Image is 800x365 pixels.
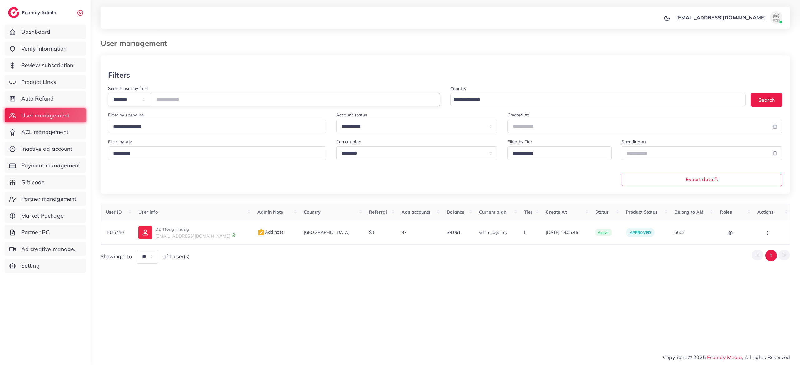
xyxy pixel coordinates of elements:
[447,229,461,235] span: $8,061
[232,233,236,237] img: 9CAL8B2pu8EFxCJHYAAAAldEVYdGRhdGU6Y3JlYXRlADIwMjItMTItMDlUMDQ6NTg6MzkrMDA6MDBXSlgLAAAAJXRFWHRkYXR...
[524,209,533,215] span: Tier
[106,209,122,215] span: User ID
[155,233,230,239] span: [EMAIL_ADDRESS][DOMAIN_NAME]
[507,112,529,118] label: Created At
[304,229,350,235] span: [GEOGRAPHIC_DATA]
[101,39,172,48] h3: User management
[402,209,430,215] span: Ads accounts
[622,139,647,145] label: Spending At
[21,245,81,253] span: Ad creative management
[447,209,464,215] span: Balance
[479,209,506,215] span: Current plan
[5,75,86,89] a: Product Links
[524,229,527,235] span: II
[21,128,68,136] span: ACL management
[108,146,326,160] div: Search for option
[450,93,746,106] div: Search for option
[21,45,67,53] span: Verify information
[21,178,45,186] span: Gift code
[757,209,773,215] span: Actions
[369,209,387,215] span: Referral
[21,28,50,36] span: Dashboard
[676,14,766,21] p: [EMAIL_ADDRESS][DOMAIN_NAME]
[674,229,685,235] span: 6602
[108,120,326,133] div: Search for option
[686,177,718,182] span: Export data
[451,95,737,105] input: Search for option
[336,112,367,118] label: Account status
[108,139,132,145] label: Filter by AM
[5,192,86,206] a: Partner management
[5,158,86,173] a: Payment management
[21,212,64,220] span: Market Package
[5,259,86,273] a: Setting
[595,209,609,215] span: Status
[8,7,19,18] img: logo
[8,7,58,18] a: logoEcomdy Admin
[5,242,86,256] a: Ad creative management
[720,209,732,215] span: Roles
[765,250,777,261] button: Go to page 1
[111,149,318,159] input: Search for option
[21,78,56,86] span: Product Links
[546,209,567,215] span: Create At
[108,71,130,80] h3: Filters
[106,229,124,235] span: 1016410
[257,229,265,236] img: admin_note.cdd0b510.svg
[336,139,361,145] label: Current plan
[21,111,69,120] span: User management
[707,354,742,360] a: Ecomdy Media
[21,262,40,270] span: Setting
[751,93,782,106] button: Search
[111,122,318,132] input: Search for option
[138,225,247,239] a: Do Hong Thang[EMAIL_ADDRESS][DOMAIN_NAME]
[630,230,651,235] span: approved
[770,11,782,24] img: avatar
[5,108,86,123] a: User management
[510,149,603,159] input: Search for option
[257,209,283,215] span: Admin Note
[5,142,86,156] a: Inactive ad account
[5,42,86,56] a: Verify information
[101,253,132,260] span: Showing 1 to
[507,146,612,160] div: Search for option
[450,86,466,92] label: Country
[22,10,58,16] h2: Ecomdy Admin
[663,353,790,361] span: Copyright © 2025
[5,125,86,139] a: ACL management
[155,225,230,233] p: Do Hong Thang
[622,173,783,186] button: Export data
[163,253,190,260] span: of 1 user(s)
[21,145,72,153] span: Inactive ad account
[138,226,152,239] img: ic-user-info.36bf1079.svg
[402,229,407,235] span: 37
[752,250,790,261] ul: Pagination
[5,209,86,223] a: Market Package
[369,229,374,235] span: $0
[479,229,507,235] span: white_agency
[5,225,86,239] a: Partner BC
[626,209,657,215] span: Product Status
[257,229,284,235] span: Add note
[21,61,73,69] span: Review subscription
[673,11,785,24] a: [EMAIL_ADDRESS][DOMAIN_NAME]avatar
[742,353,790,361] span: , All rights Reserved
[304,209,321,215] span: Country
[108,85,148,91] label: Search user by field
[546,229,585,235] span: [DATE] 18:05:45
[138,209,157,215] span: User info
[21,161,80,170] span: Payment management
[21,195,77,203] span: Partner management
[21,228,50,236] span: Partner BC
[5,175,86,190] a: Gift code
[5,91,86,106] a: Auto Refund
[5,25,86,39] a: Dashboard
[5,58,86,72] a: Review subscription
[674,209,703,215] span: Belong to AM
[595,229,612,236] span: active
[507,139,532,145] label: Filter by Tier
[108,112,144,118] label: Filter by spending
[21,95,54,103] span: Auto Refund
